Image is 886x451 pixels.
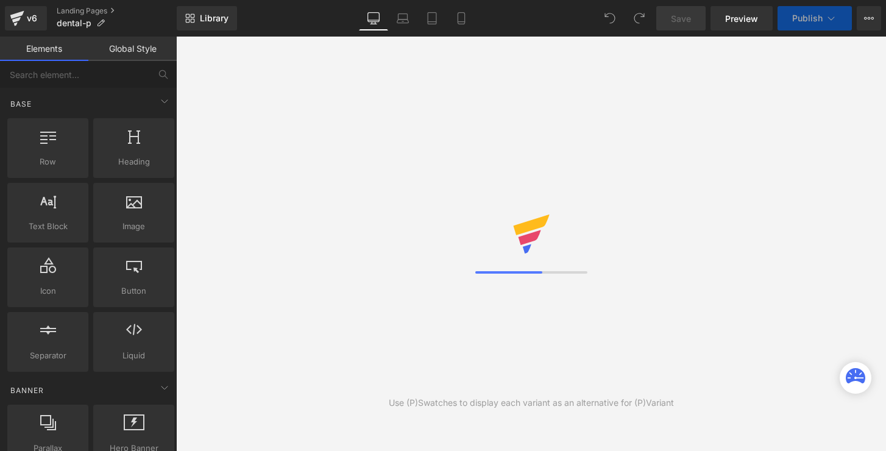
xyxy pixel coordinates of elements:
[11,155,85,168] span: Row
[5,6,47,30] a: v6
[9,98,33,110] span: Base
[57,18,91,28] span: dental-p
[711,6,773,30] a: Preview
[792,13,823,23] span: Publish
[359,6,388,30] a: Desktop
[200,13,229,24] span: Library
[389,396,674,410] div: Use (P)Swatches to display each variant as an alternative for (P)Variant
[11,349,85,362] span: Separator
[24,10,40,26] div: v6
[857,6,881,30] button: More
[97,220,171,233] span: Image
[11,220,85,233] span: Text Block
[725,12,758,25] span: Preview
[447,6,476,30] a: Mobile
[177,6,237,30] a: New Library
[417,6,447,30] a: Tablet
[97,349,171,362] span: Liquid
[627,6,651,30] button: Redo
[9,385,45,396] span: Banner
[97,155,171,168] span: Heading
[598,6,622,30] button: Undo
[88,37,177,61] a: Global Style
[97,285,171,297] span: Button
[11,285,85,297] span: Icon
[671,12,691,25] span: Save
[57,6,177,16] a: Landing Pages
[778,6,852,30] button: Publish
[388,6,417,30] a: Laptop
